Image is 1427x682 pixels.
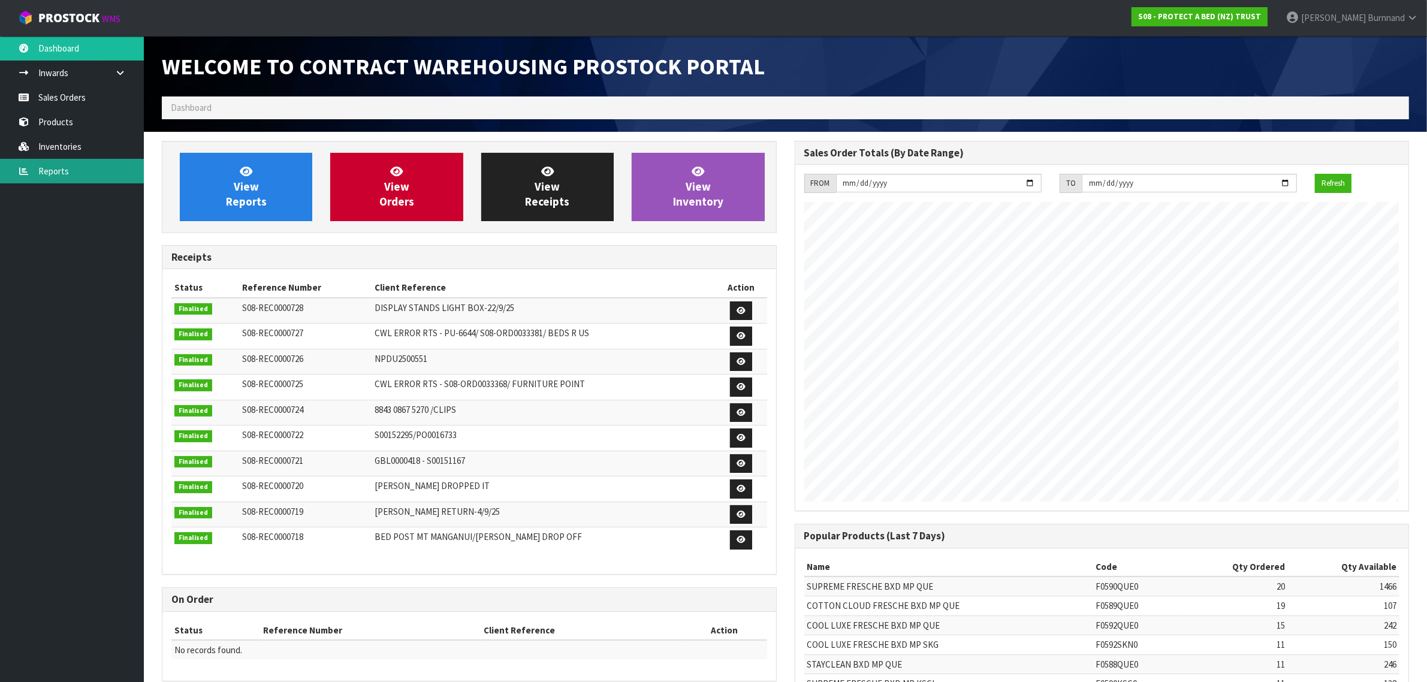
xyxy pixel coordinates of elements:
[242,455,303,466] span: S08-REC0000721
[1301,12,1366,23] span: [PERSON_NAME]
[180,153,312,221] a: ViewReports
[804,530,1400,542] h3: Popular Products (Last 7 Days)
[375,480,490,491] span: [PERSON_NAME] DROPPED IT
[330,153,463,221] a: ViewOrders
[375,429,457,440] span: S00152295/PO0016733
[242,429,303,440] span: S08-REC0000722
[804,635,1093,654] td: COOL LUXE FRESCHE BXD MP SKG
[375,353,427,364] span: NPDU2500551
[171,640,767,659] td: No records found.
[242,302,303,313] span: S08-REC0000728
[1288,654,1399,674] td: 246
[375,378,585,390] span: CWL ERROR RTS - S08-ORD0033368/ FURNITURE POINT
[174,303,212,315] span: Finalised
[1093,654,1181,674] td: F0588QUE0
[681,621,767,640] th: Action
[174,456,212,468] span: Finalised
[171,621,260,640] th: Status
[174,532,212,544] span: Finalised
[1093,596,1181,615] td: F0589QUE0
[1060,174,1082,193] div: TO
[1093,557,1181,577] th: Code
[1288,557,1399,577] th: Qty Available
[174,379,212,391] span: Finalised
[1315,174,1351,193] button: Refresh
[242,378,303,390] span: S08-REC0000725
[171,278,239,297] th: Status
[242,353,303,364] span: S08-REC0000726
[481,153,614,221] a: ViewReceipts
[1093,577,1181,596] td: F0590QUE0
[375,404,456,415] span: 8843 0867 5270 /CLIPS
[1181,596,1288,615] td: 19
[1181,635,1288,654] td: 11
[1181,577,1288,596] td: 20
[525,164,569,209] span: View Receipts
[804,557,1093,577] th: Name
[1093,615,1181,635] td: F0592QUE0
[804,615,1093,635] td: COOL LUXE FRESCHE BXD MP QUE
[18,10,33,25] img: cube-alt.png
[171,594,767,605] h3: On Order
[1288,577,1399,596] td: 1466
[162,52,765,80] span: Welcome to Contract Warehousing ProStock Portal
[239,278,372,297] th: Reference Number
[1181,615,1288,635] td: 15
[38,10,99,26] span: ProStock
[632,153,764,221] a: ViewInventory
[174,405,212,417] span: Finalised
[375,531,582,542] span: BED POST MT MANGANUI/[PERSON_NAME] DROP OFF
[174,430,212,442] span: Finalised
[1288,635,1399,654] td: 150
[1288,615,1399,635] td: 242
[174,507,212,519] span: Finalised
[1181,654,1288,674] td: 11
[1093,635,1181,654] td: F0592SKN0
[174,481,212,493] span: Finalised
[242,327,303,339] span: S08-REC0000727
[260,621,481,640] th: Reference Number
[171,102,212,113] span: Dashboard
[174,354,212,366] span: Finalised
[375,302,514,313] span: DISPLAY STANDS LIGHT BOX-22/9/25
[804,147,1400,159] h3: Sales Order Totals (By Date Range)
[1288,596,1399,615] td: 107
[242,404,303,415] span: S08-REC0000724
[1181,557,1288,577] th: Qty Ordered
[804,577,1093,596] td: SUPREME FRESCHE BXD MP QUE
[1138,11,1261,22] strong: S08 - PROTECT A BED (NZ) TRUST
[481,621,681,640] th: Client Reference
[102,13,120,25] small: WMS
[375,506,500,517] span: [PERSON_NAME] RETURN-4/9/25
[804,654,1093,674] td: STAYCLEAN BXD MP QUE
[379,164,414,209] span: View Orders
[804,174,836,193] div: FROM
[226,164,267,209] span: View Reports
[673,164,723,209] span: View Inventory
[804,596,1093,615] td: COTTON CLOUD FRESCHE BXD MP QUE
[372,278,716,297] th: Client Reference
[174,328,212,340] span: Finalised
[375,327,589,339] span: CWL ERROR RTS - PU-6644/ S08-ORD0033381/ BEDS R US
[1368,12,1405,23] span: Burnnand
[375,455,465,466] span: GBL0000418 - S00151167
[242,531,303,542] span: S08-REC0000718
[242,480,303,491] span: S08-REC0000720
[716,278,767,297] th: Action
[171,252,767,263] h3: Receipts
[242,506,303,517] span: S08-REC0000719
